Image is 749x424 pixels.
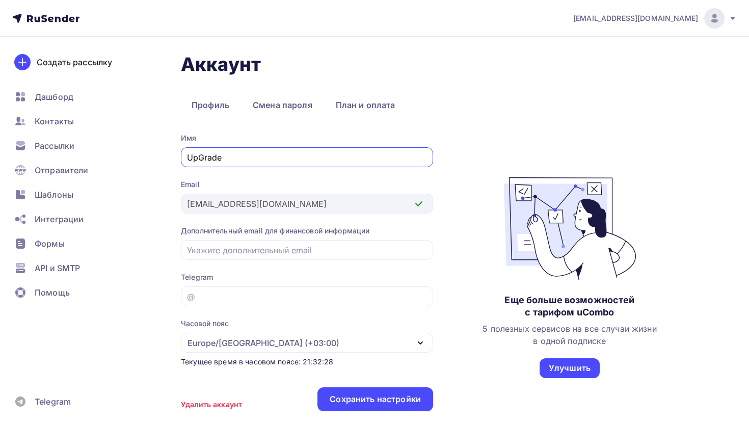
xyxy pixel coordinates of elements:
a: Контакты [8,111,129,131]
a: Шаблоны [8,184,129,205]
a: Отправители [8,160,129,180]
span: [EMAIL_ADDRESS][DOMAIN_NAME] [573,13,698,23]
div: 5 полезных сервисов на все случаи жизни в одной подписке [483,323,656,347]
div: Дополнительный email для финансовой информации [181,226,433,236]
a: Рассылки [8,136,129,156]
span: Шаблоны [35,189,73,201]
span: Формы [35,237,65,250]
div: Telegram [181,272,433,282]
div: Email [181,179,433,190]
div: Имя [181,133,433,143]
div: Сохранить настройки [330,393,421,405]
div: Europe/[GEOGRAPHIC_DATA] (+03:00) [188,337,339,349]
span: Дашборд [35,91,73,103]
span: Контакты [35,115,74,127]
h1: Аккаунт [181,53,706,75]
div: Улучшить [549,362,591,374]
span: Отправители [35,164,89,176]
span: Telegram [35,395,71,408]
input: Укажите дополнительный email [187,244,427,256]
span: API и SMTP [35,262,80,274]
a: Дашборд [8,87,129,107]
span: Интеграции [35,213,84,225]
a: Смена пароля [242,93,323,117]
a: Формы [8,233,129,254]
a: [EMAIL_ADDRESS][DOMAIN_NAME] [573,8,737,29]
div: Текущее время в часовом поясе: 21:32:28 [181,357,433,367]
span: Рассылки [35,140,74,152]
div: Еще больше возможностей с тарифом uCombo [504,294,634,319]
span: Помощь [35,286,70,299]
a: План и оплата [325,93,406,117]
div: Часовой пояс [181,319,229,329]
div: Удалить аккаунт [181,400,242,410]
div: Создать рассылку [37,56,112,68]
input: Введите имя [187,151,427,164]
button: Часовой пояс Europe/[GEOGRAPHIC_DATA] (+03:00) [181,319,433,353]
div: @ [187,290,195,303]
a: Профиль [181,93,240,117]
